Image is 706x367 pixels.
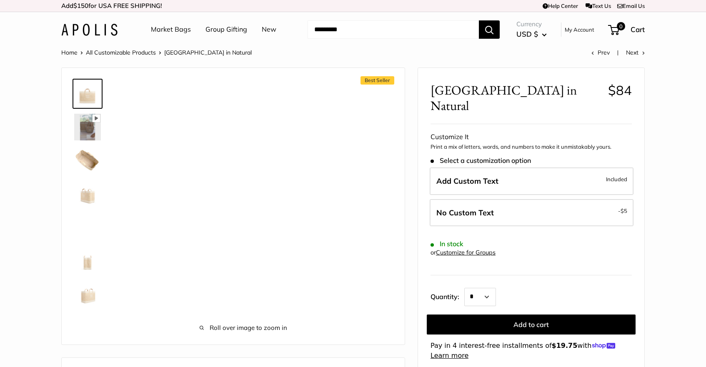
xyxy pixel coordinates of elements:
[430,199,633,227] label: Leave Blank
[431,247,496,258] div: or
[516,27,547,41] button: USD $
[361,76,394,85] span: Best Seller
[86,49,156,56] a: All Customizable Products
[431,285,464,306] label: Quantity:
[516,18,547,30] span: Currency
[262,23,276,36] a: New
[617,2,645,9] a: Email Us
[431,240,463,248] span: In stock
[591,49,610,56] a: Prev
[430,167,633,195] label: Add Custom Text
[431,157,531,165] span: Select a customization option
[73,179,103,209] a: East West Market Bag in Natural
[431,143,632,151] p: Print a mix of letters, words, and numbers to make it unmistakably yours.
[74,280,101,307] img: East West Market Bag in Natural
[631,25,645,34] span: Cart
[621,207,627,214] span: $5
[74,114,101,140] img: East West Market Bag in Natural
[73,79,103,109] a: East West Market Bag in Natural
[431,131,632,143] div: Customize It
[479,20,500,39] button: Search
[61,24,118,36] img: Apolis
[609,23,645,36] a: 0 Cart
[606,174,627,184] span: Included
[543,2,578,9] a: Help Center
[586,2,611,9] a: Text Us
[151,23,191,36] a: Market Bags
[618,206,627,216] span: -
[565,25,594,35] a: My Account
[73,279,103,309] a: East West Market Bag in Natural
[431,82,602,113] span: [GEOGRAPHIC_DATA] in Natural
[626,49,645,56] a: Next
[164,49,252,56] span: [GEOGRAPHIC_DATA] in Natural
[61,49,78,56] a: Home
[74,247,101,274] img: East West Market Bag in Natural
[436,176,498,186] span: Add Custom Text
[74,147,101,174] img: East West Market Bag in Natural
[74,180,101,207] img: East West Market Bag in Natural
[73,112,103,142] a: East West Market Bag in Natural
[205,23,247,36] a: Group Gifting
[74,80,101,107] img: East West Market Bag in Natural
[608,82,632,98] span: $84
[61,47,252,58] nav: Breadcrumb
[73,312,103,342] a: East West Market Bag in Natural
[436,208,494,217] span: No Custom Text
[308,20,479,39] input: Search...
[617,22,625,30] span: 0
[73,245,103,275] a: East West Market Bag in Natural
[436,249,496,256] a: Customize for Groups
[73,2,88,10] span: $150
[73,212,103,242] a: East West Market Bag in Natural
[427,315,636,335] button: Add to cart
[516,30,538,38] span: USD $
[73,145,103,175] a: East West Market Bag in Natural
[128,322,358,334] span: Roll over image to zoom in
